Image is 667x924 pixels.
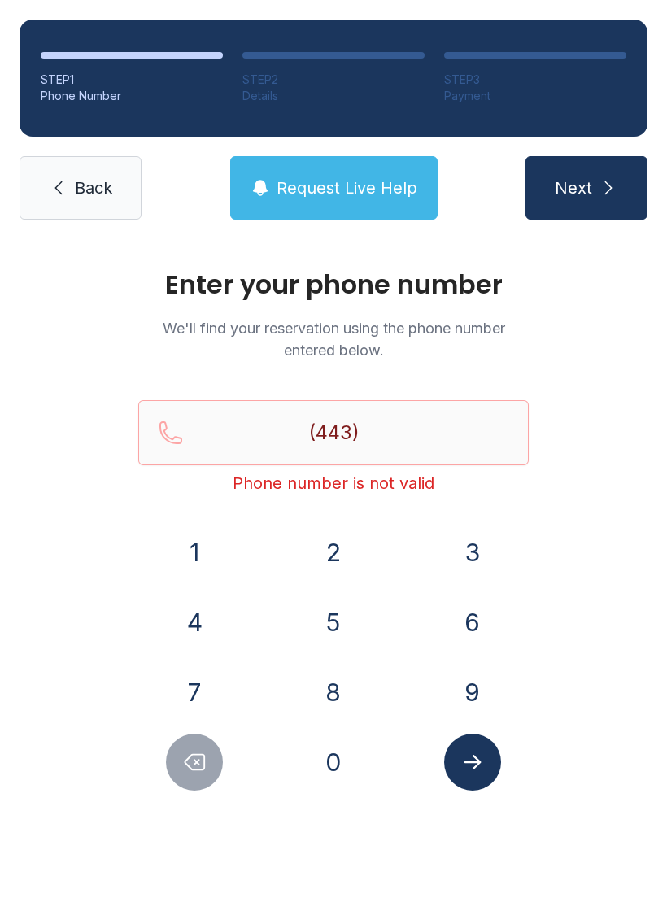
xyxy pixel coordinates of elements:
div: STEP 2 [242,72,425,88]
button: 5 [305,594,362,651]
div: STEP 1 [41,72,223,88]
h1: Enter your phone number [138,272,529,298]
p: We'll find your reservation using the phone number entered below. [138,317,529,361]
button: 1 [166,524,223,581]
span: Back [75,177,112,199]
div: Details [242,88,425,104]
button: 0 [305,734,362,791]
span: Request Live Help [277,177,417,199]
button: 7 [166,664,223,721]
button: Submit lookup form [444,734,501,791]
div: Payment [444,88,626,104]
input: Reservation phone number [138,400,529,465]
div: Phone number is not valid [138,472,529,495]
button: 6 [444,594,501,651]
span: Next [555,177,592,199]
div: Phone Number [41,88,223,104]
button: 4 [166,594,223,651]
button: 8 [305,664,362,721]
button: Delete number [166,734,223,791]
button: 9 [444,664,501,721]
div: STEP 3 [444,72,626,88]
button: 3 [444,524,501,581]
button: 2 [305,524,362,581]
